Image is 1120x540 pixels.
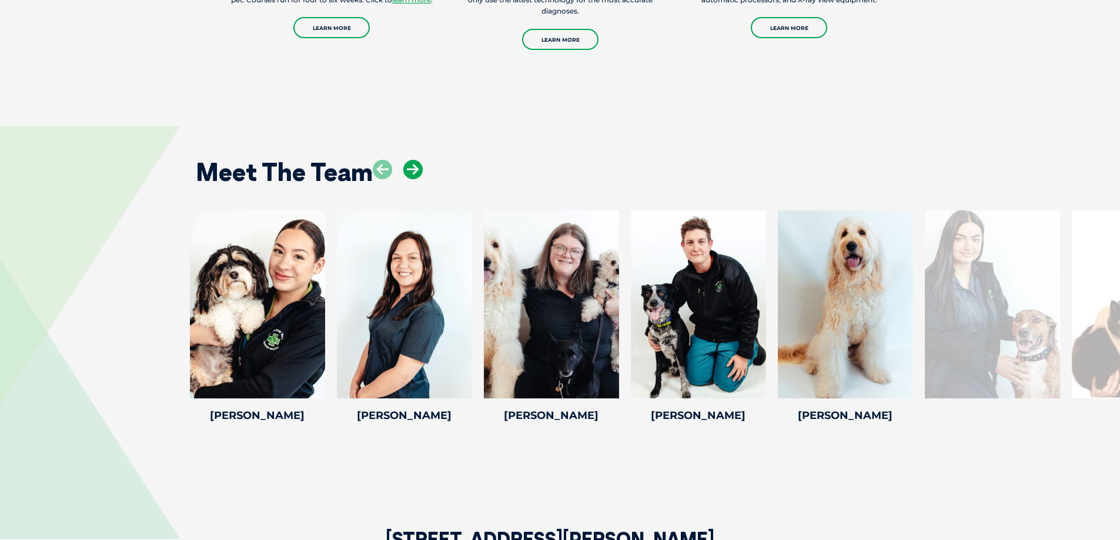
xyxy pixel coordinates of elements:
[293,17,370,38] a: Learn More
[631,410,766,421] h4: [PERSON_NAME]
[522,29,599,50] a: Learn More
[751,17,827,38] a: Learn More
[778,410,913,421] h4: [PERSON_NAME]
[190,410,325,421] h4: [PERSON_NAME]
[337,410,472,421] h4: [PERSON_NAME]
[484,410,619,421] h4: [PERSON_NAME]
[196,160,373,185] h2: Meet The Team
